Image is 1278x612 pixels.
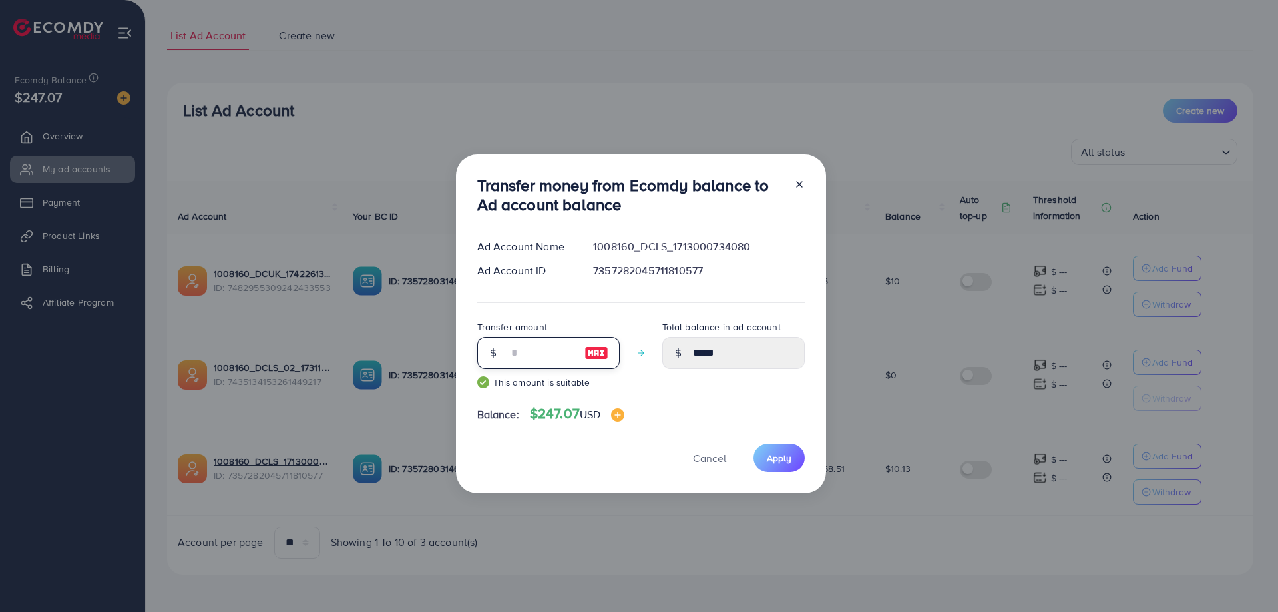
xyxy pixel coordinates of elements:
h3: Transfer money from Ecomdy balance to Ad account balance [477,176,783,214]
label: Total balance in ad account [662,320,781,334]
iframe: Chat [1221,552,1268,602]
div: Ad Account Name [467,239,583,254]
img: image [584,345,608,361]
img: image [611,408,624,422]
span: USD [580,407,600,422]
img: guide [477,376,489,388]
div: Ad Account ID [467,263,583,278]
button: Apply [753,444,805,472]
label: Transfer amount [477,320,547,334]
h4: $247.07 [530,406,625,422]
small: This amount is suitable [477,376,620,389]
button: Cancel [676,444,743,472]
span: Balance: [477,407,519,422]
div: 1008160_DCLS_1713000734080 [582,239,815,254]
span: Cancel [693,451,726,465]
span: Apply [767,452,791,465]
div: 7357282045711810577 [582,263,815,278]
